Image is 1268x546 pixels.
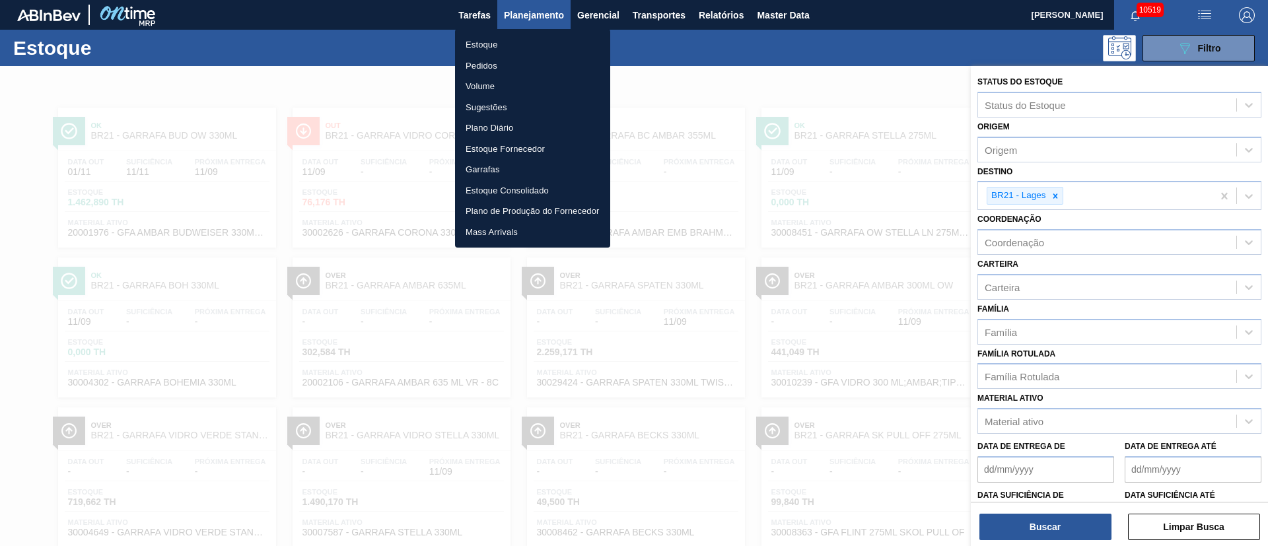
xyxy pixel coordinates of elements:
a: Estoque Fornecedor [455,139,610,160]
a: Garrafas [455,159,610,180]
a: Estoque [455,34,610,55]
a: Mass Arrivals [455,222,610,243]
a: Estoque Consolidado [455,180,610,201]
a: Plano de Produção do Fornecedor [455,201,610,222]
a: Pedidos [455,55,610,77]
a: Plano Diário [455,118,610,139]
a: Volume [455,76,610,97]
a: Sugestões [455,97,610,118]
